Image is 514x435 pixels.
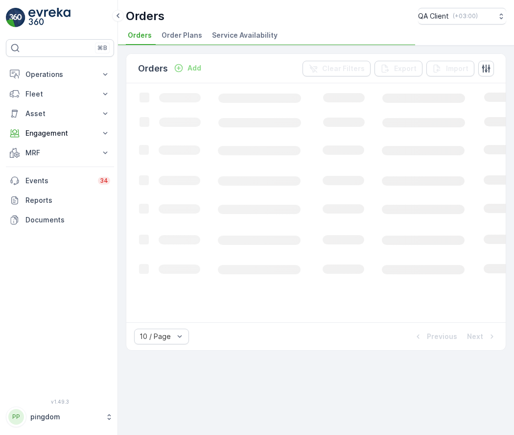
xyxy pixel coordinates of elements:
[187,63,201,73] p: Add
[25,215,110,225] p: Documents
[6,84,114,104] button: Fleet
[100,177,108,185] p: 34
[6,399,114,405] span: v 1.49.3
[6,407,114,427] button: PPpingdom
[6,123,114,143] button: Engagement
[28,8,70,27] img: logo_light-DOdMpM7g.png
[25,176,92,186] p: Events
[162,30,202,40] span: Order Plans
[6,65,114,84] button: Operations
[128,30,152,40] span: Orders
[25,70,94,79] p: Operations
[322,64,365,73] p: Clear Filters
[6,8,25,27] img: logo
[418,8,506,24] button: QA Client(+03:00)
[303,61,371,76] button: Clear Filters
[426,61,474,76] button: Import
[427,332,457,341] p: Previous
[25,148,94,158] p: MRF
[6,191,114,210] a: Reports
[25,195,110,205] p: Reports
[138,62,168,75] p: Orders
[25,128,94,138] p: Engagement
[374,61,422,76] button: Export
[212,30,278,40] span: Service Availability
[6,171,114,191] a: Events34
[6,143,114,163] button: MRF
[453,12,478,20] p: ( +03:00 )
[412,331,458,342] button: Previous
[6,210,114,230] a: Documents
[170,62,205,74] button: Add
[97,44,107,52] p: ⌘B
[25,89,94,99] p: Fleet
[466,331,498,342] button: Next
[418,11,449,21] p: QA Client
[467,332,483,341] p: Next
[8,409,24,425] div: PP
[126,8,164,24] p: Orders
[394,64,417,73] p: Export
[6,104,114,123] button: Asset
[25,109,94,119] p: Asset
[446,64,468,73] p: Import
[30,412,100,422] p: pingdom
